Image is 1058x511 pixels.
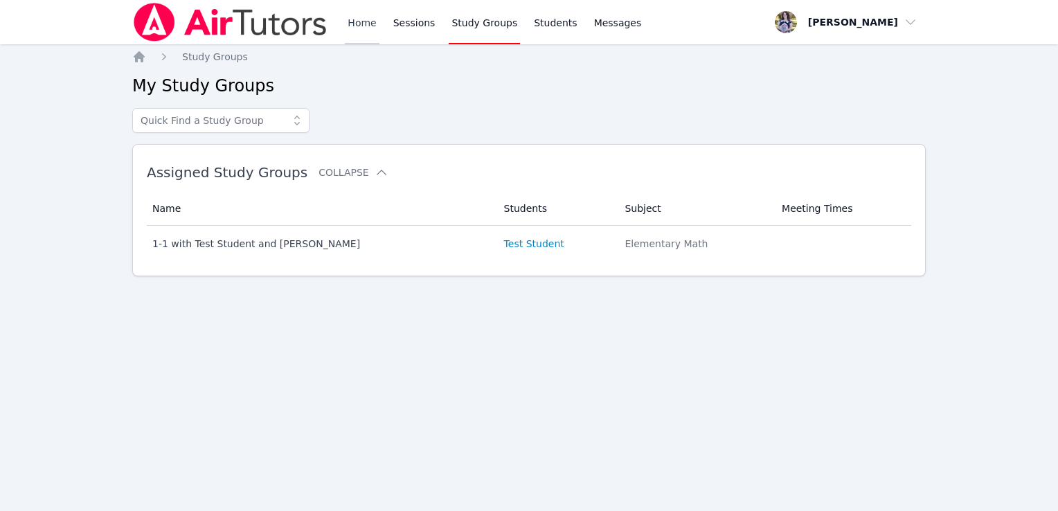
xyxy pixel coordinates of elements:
th: Name [147,192,496,226]
span: Study Groups [182,51,248,62]
h2: My Study Groups [132,75,926,97]
th: Students [496,192,617,226]
span: Messages [594,16,642,30]
span: Assigned Study Groups [147,164,307,181]
img: Air Tutors [132,3,328,42]
nav: Breadcrumb [132,50,926,64]
tr: 1-1 with Test Student and [PERSON_NAME]Test StudentElementary Math [147,226,911,262]
div: Elementary Math [625,237,765,251]
th: Subject [616,192,773,226]
input: Quick Find a Study Group [132,108,310,133]
a: Study Groups [182,50,248,64]
a: Test Student [504,237,564,251]
th: Meeting Times [773,192,911,226]
div: 1-1 with Test Student and [PERSON_NAME] [152,237,487,251]
button: Collapse [319,165,388,179]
